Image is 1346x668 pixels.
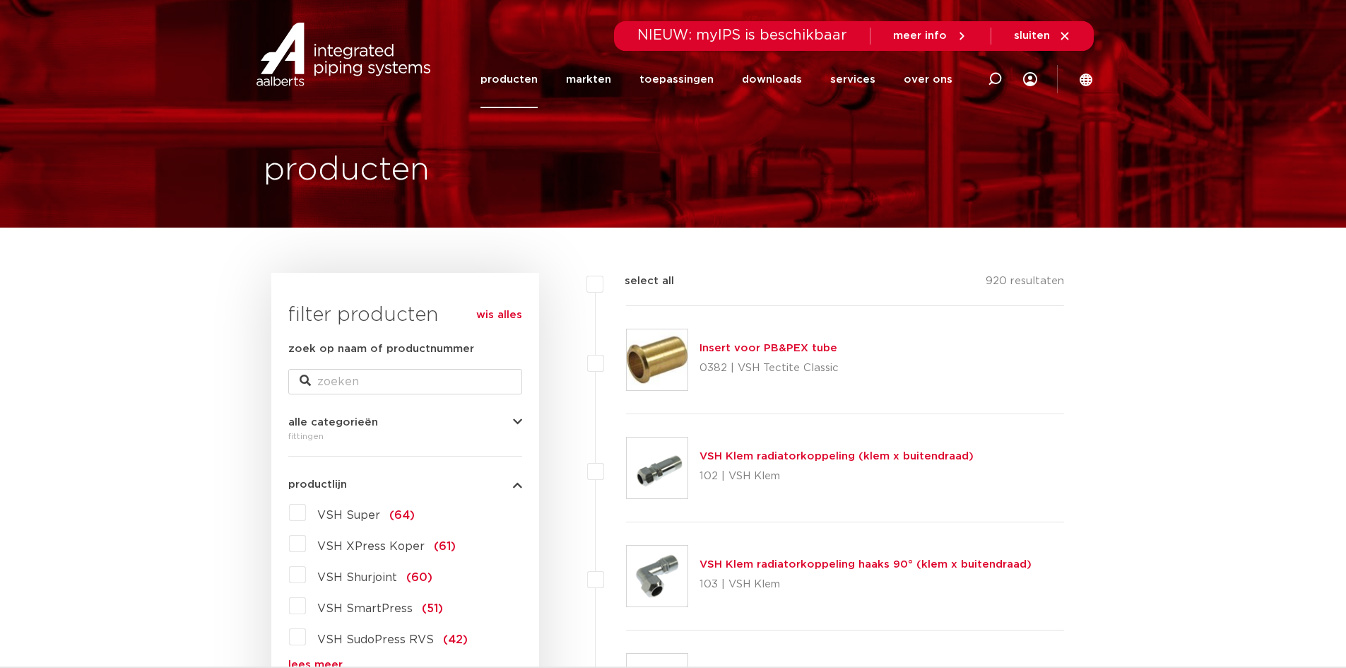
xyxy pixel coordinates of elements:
a: Insert voor PB&PEX tube [699,343,837,353]
a: markten [566,51,611,108]
a: sluiten [1014,30,1071,42]
span: (61) [434,541,456,552]
a: VSH Klem radiatorkoppeling (klem x buitendraad) [699,451,974,462]
label: select all [603,273,674,290]
div: fittingen [288,428,522,445]
span: VSH Shurjoint [317,572,397,583]
p: 920 resultaten [986,273,1064,295]
span: meer info [893,30,947,41]
span: VSH XPress Koper [317,541,425,552]
span: VSH SudoPress RVS [317,634,434,645]
span: (60) [406,572,432,583]
span: alle categorieën [288,417,378,428]
h3: filter producten [288,301,522,329]
a: toepassingen [639,51,714,108]
a: over ons [904,51,952,108]
a: wis alles [476,307,522,324]
img: Thumbnail for VSH Klem radiatorkoppeling (klem x buitendraad) [627,438,687,498]
span: sluiten [1014,30,1050,41]
span: productlijn [288,479,347,490]
a: downloads [742,51,802,108]
img: Thumbnail for Insert voor PB&PEX tube [627,329,687,390]
span: (51) [422,603,443,614]
p: 0382 | VSH Tectite Classic [699,357,839,380]
a: meer info [893,30,968,42]
a: services [830,51,875,108]
span: VSH SmartPress [317,603,413,614]
div: my IPS [1023,51,1037,108]
h1: producten [264,148,430,193]
p: 102 | VSH Klem [699,465,974,488]
a: producten [480,51,538,108]
span: VSH Super [317,510,380,521]
label: zoek op naam of productnummer [288,341,474,358]
button: alle categorieën [288,417,522,428]
span: (64) [389,510,415,521]
span: (42) [443,634,468,645]
nav: Menu [480,51,952,108]
input: zoeken [288,369,522,394]
a: VSH Klem radiatorkoppeling haaks 90° (klem x buitendraad) [699,559,1032,570]
button: productlijn [288,479,522,490]
p: 103 | VSH Klem [699,573,1032,596]
img: Thumbnail for VSH Klem radiatorkoppeling haaks 90° (klem x buitendraad) [627,546,687,607]
span: NIEUW: myIPS is beschikbaar [637,28,847,42]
